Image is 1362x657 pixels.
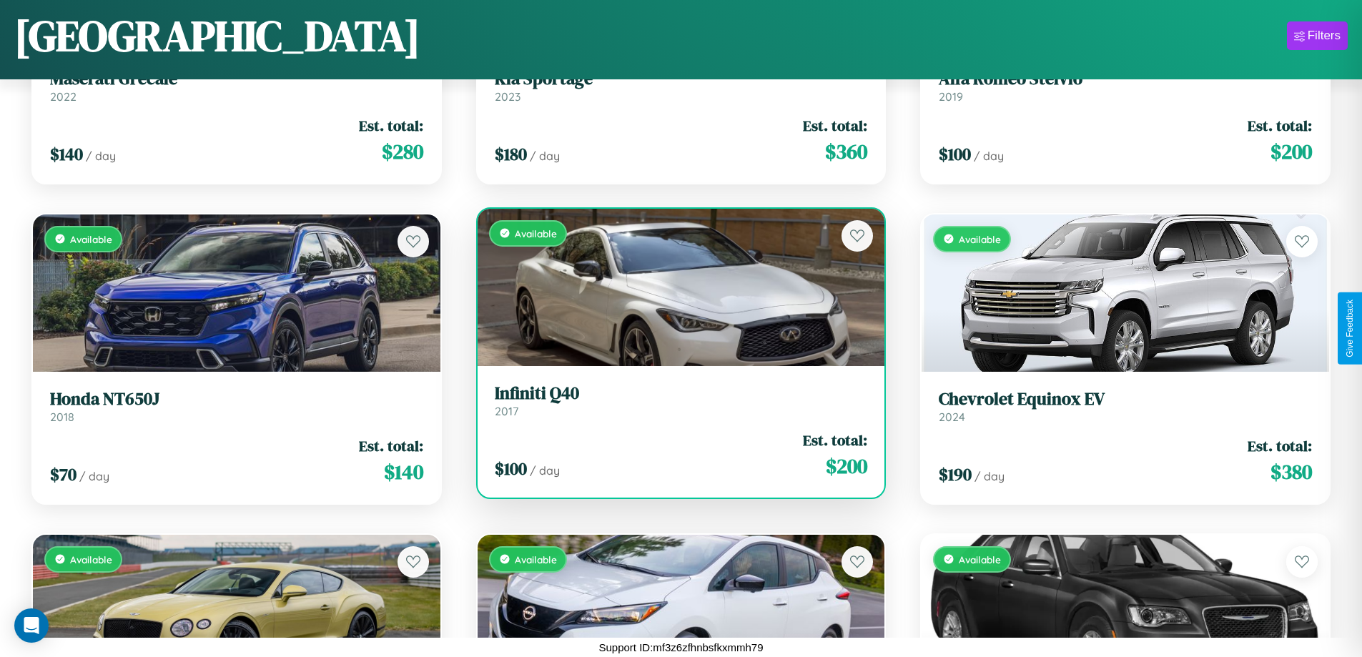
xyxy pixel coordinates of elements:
span: $ 200 [826,452,867,480]
h3: Maserati Grecale [50,69,423,89]
span: 2017 [495,404,518,418]
h3: Infiniti Q40 [495,383,868,404]
span: 2019 [939,89,963,104]
span: $ 200 [1270,137,1312,166]
span: / day [974,149,1004,163]
span: $ 360 [825,137,867,166]
span: Available [515,227,557,239]
span: Est. total: [1248,115,1312,136]
span: $ 100 [495,457,527,480]
span: / day [530,149,560,163]
span: $ 380 [1270,458,1312,486]
h3: Kia Sportage [495,69,868,89]
span: Available [70,553,112,565]
span: 2022 [50,89,77,104]
h3: Honda NT650J [50,389,423,410]
span: $ 180 [495,142,527,166]
a: Kia Sportage2023 [495,69,868,104]
button: Filters [1287,21,1348,50]
span: / day [530,463,560,478]
span: $ 140 [384,458,423,486]
span: 2023 [495,89,520,104]
span: Available [515,553,557,565]
span: 2018 [50,410,74,424]
span: $ 140 [50,142,83,166]
span: Est. total: [359,435,423,456]
span: Est. total: [359,115,423,136]
span: Available [959,553,1001,565]
h1: [GEOGRAPHIC_DATA] [14,6,420,65]
a: Infiniti Q402017 [495,383,868,418]
span: / day [974,469,1005,483]
a: Chevrolet Equinox EV2024 [939,389,1312,424]
h3: Alfa Romeo Stelvio [939,69,1312,89]
span: $ 190 [939,463,972,486]
span: Est. total: [803,430,867,450]
a: Honda NT650J2018 [50,389,423,424]
span: 2024 [939,410,965,424]
h3: Chevrolet Equinox EV [939,389,1312,410]
a: Maserati Grecale2022 [50,69,423,104]
span: $ 70 [50,463,77,486]
div: Open Intercom Messenger [14,608,49,643]
div: Give Feedback [1345,300,1355,357]
span: Est. total: [803,115,867,136]
p: Support ID: mf3z6zfhnbsfkxmmh79 [598,638,763,657]
span: $ 280 [382,137,423,166]
span: Est. total: [1248,435,1312,456]
span: / day [79,469,109,483]
span: Available [70,233,112,245]
span: / day [86,149,116,163]
div: Filters [1308,29,1341,43]
span: Available [959,233,1001,245]
span: $ 100 [939,142,971,166]
a: Alfa Romeo Stelvio2019 [939,69,1312,104]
